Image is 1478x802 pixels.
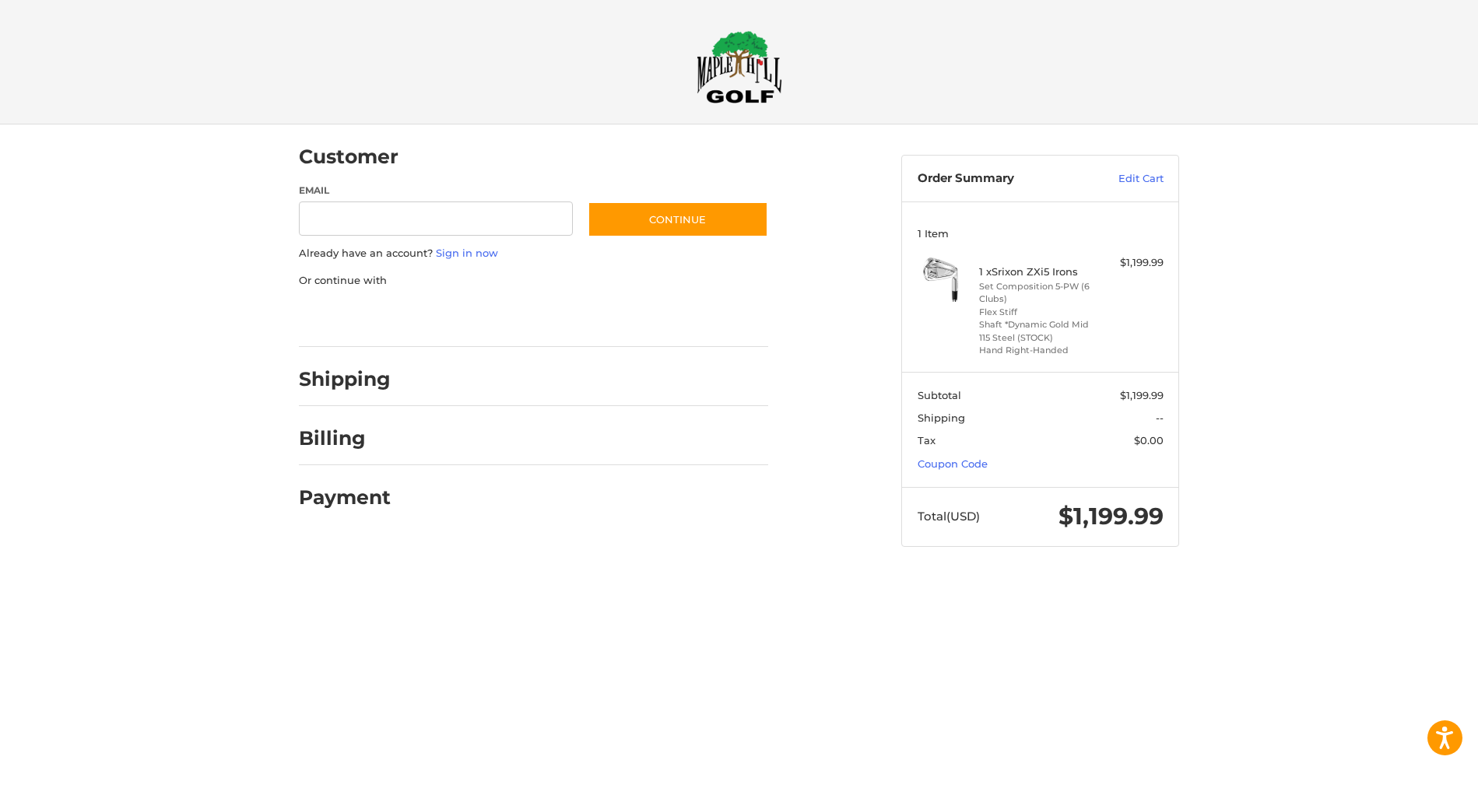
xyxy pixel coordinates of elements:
[918,227,1164,240] h3: 1 Item
[1102,255,1164,271] div: $1,199.99
[299,246,768,261] p: Already have an account?
[918,389,961,401] span: Subtotal
[979,344,1098,357] li: Hand Right-Handed
[979,280,1098,306] li: Set Composition 5-PW (6 Clubs)
[979,265,1098,278] h4: 1 x Srixon ZXi5 Irons
[1058,502,1164,531] span: $1,199.99
[558,303,675,331] iframe: PayPal-venmo
[294,303,411,331] iframe: PayPal-paypal
[918,509,980,524] span: Total (USD)
[1156,412,1164,424] span: --
[436,247,498,259] a: Sign in now
[299,426,390,450] h2: Billing
[918,412,965,424] span: Shipping
[697,30,782,103] img: Maple Hill Golf
[1134,434,1164,447] span: $0.00
[1120,389,1164,401] span: $1,199.99
[918,434,936,447] span: Tax
[299,184,573,198] label: Email
[979,318,1098,344] li: Shaft *Dynamic Gold Mid 115 Steel (STOCK)
[979,306,1098,319] li: Flex Stiff
[918,457,988,470] a: Coupon Code
[588,201,768,237] button: Continue
[299,485,391,510] h2: Payment
[918,171,1085,187] h3: Order Summary
[1085,171,1164,187] a: Edit Cart
[299,367,391,391] h2: Shipping
[299,145,398,169] h2: Customer
[426,303,542,331] iframe: PayPal-paylater
[299,273,768,289] p: Or continue with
